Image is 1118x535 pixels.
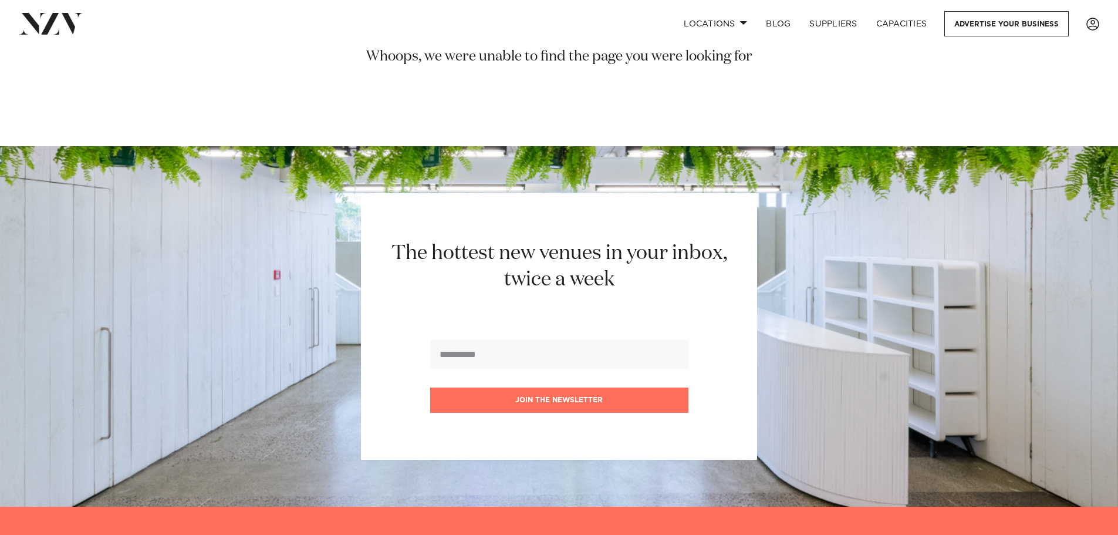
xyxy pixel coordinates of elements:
[800,11,866,36] a: SUPPLIERS
[19,13,83,34] img: nzv-logo.png
[674,11,756,36] a: Locations
[430,388,688,413] button: Join the newsletter
[944,11,1069,36] a: Advertise your business
[146,48,972,66] h3: Whoops, we were unable to find the page you were looking for
[377,240,741,293] h2: The hottest new venues in your inbox, twice a week
[756,11,800,36] a: BLOG
[867,11,937,36] a: Capacities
